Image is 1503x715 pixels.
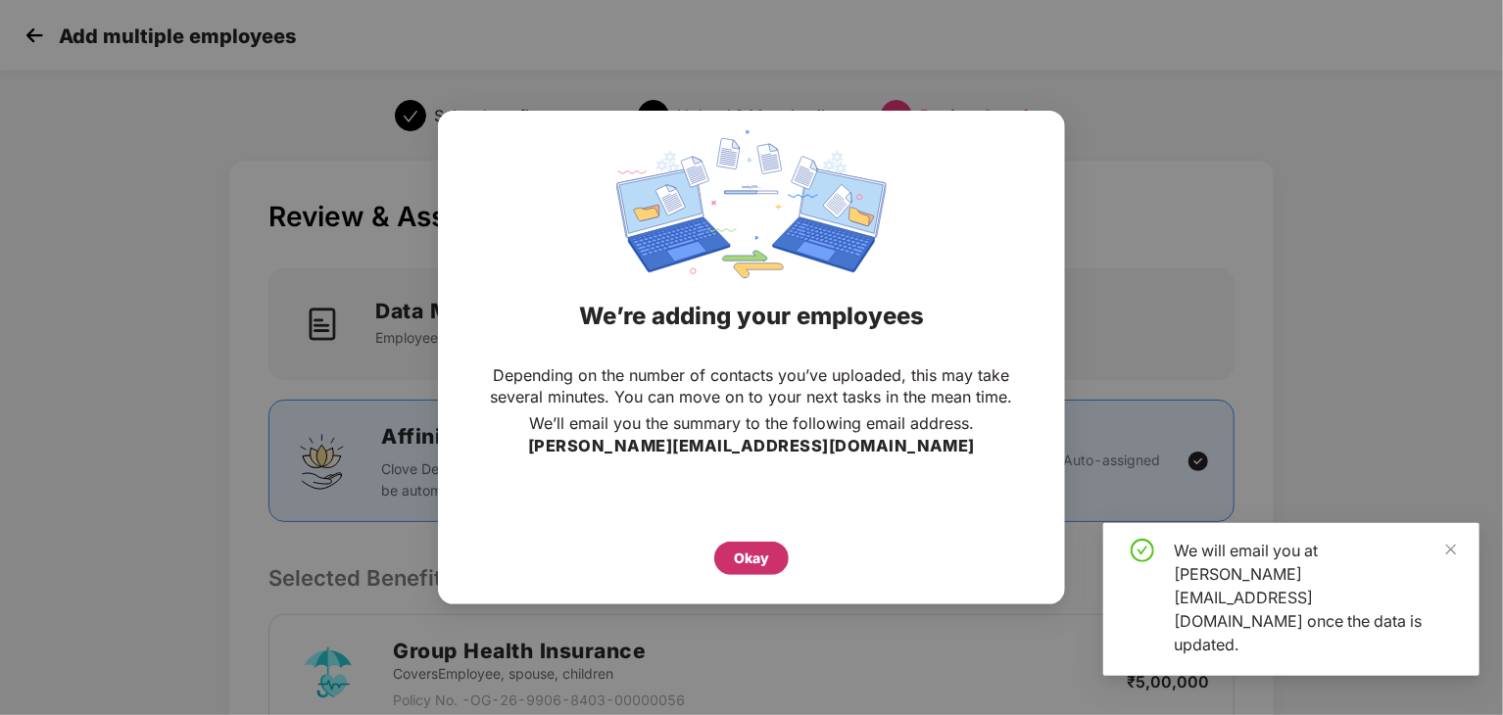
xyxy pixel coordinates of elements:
[734,548,769,569] div: Okay
[528,434,976,459] h3: [PERSON_NAME][EMAIL_ADDRESS][DOMAIN_NAME]
[477,364,1026,407] p: Depending on the number of contacts you’ve uploaded, this may take several minutes. You can move ...
[616,130,887,278] img: svg+xml;base64,PHN2ZyBpZD0iRGF0YV9zeW5jaW5nIiB4bWxucz0iaHR0cDovL3d3dy53My5vcmcvMjAwMC9zdmciIHdpZH...
[1174,539,1456,656] div: We will email you at [PERSON_NAME][EMAIL_ADDRESS][DOMAIN_NAME] once the data is updated.
[1131,539,1154,562] span: check-circle
[529,412,974,434] p: We’ll email you the summary to the following email address.
[1444,543,1458,556] span: close
[462,278,1041,355] div: We’re adding your employees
